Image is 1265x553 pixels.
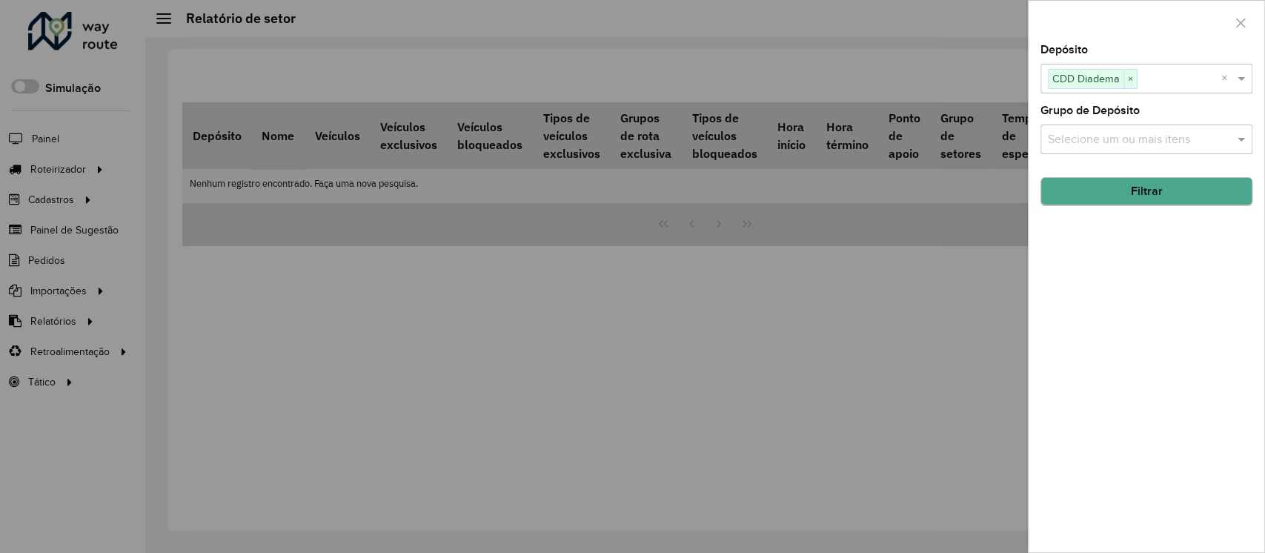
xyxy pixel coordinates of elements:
[1040,177,1252,205] button: Filtrar
[1040,102,1140,119] label: Grupo de Depósito
[1049,70,1123,87] span: CDD Diadema
[1040,41,1088,59] label: Depósito
[1221,70,1234,87] span: Clear all
[1123,70,1137,88] span: ×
